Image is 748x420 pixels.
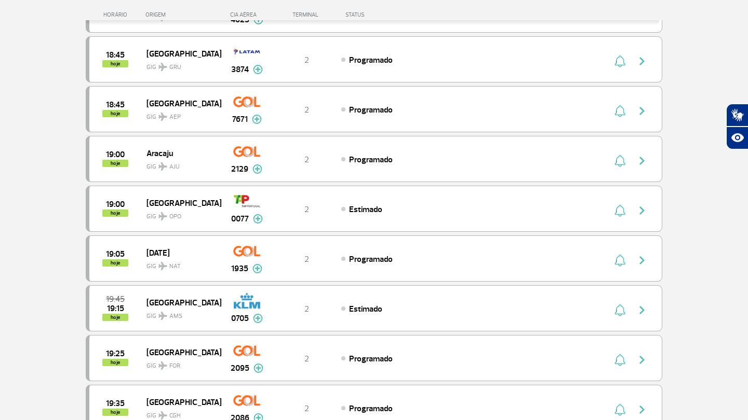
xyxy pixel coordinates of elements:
span: 2025-09-29 19:05:00 [106,250,125,258]
span: Aracaju [146,146,213,160]
img: mais-info-painel-voo.svg [253,65,263,74]
span: 2025-09-29 18:45:00 [106,101,125,108]
span: hoje [102,314,128,321]
img: sino-painel-voo.svg [615,155,625,167]
span: 2 [304,254,309,264]
span: hoje [102,259,128,267]
img: mais-info-painel-voo.svg [252,115,262,124]
img: seta-direita-painel-voo.svg [636,354,648,366]
span: Programado [349,254,393,264]
img: sino-painel-voo.svg [615,354,625,366]
div: ORIGEM [145,11,221,18]
span: 2095 [231,362,249,374]
span: FOR [169,361,180,371]
span: 2 [304,55,309,65]
img: destiny_airplane.svg [158,262,167,270]
img: destiny_airplane.svg [158,113,167,121]
span: [GEOGRAPHIC_DATA] [146,296,213,309]
img: seta-direita-painel-voo.svg [636,304,648,316]
span: 2025-09-29 19:45:00 [106,296,125,303]
span: Programado [349,55,393,65]
span: hoje [102,209,128,217]
span: Programado [349,354,393,364]
span: Programado [349,403,393,414]
img: mais-info-painel-voo.svg [252,264,262,273]
span: OPO [169,212,181,221]
span: 2 [304,105,309,115]
img: destiny_airplane.svg [158,312,167,320]
img: seta-direita-painel-voo.svg [636,403,648,416]
span: AEP [169,113,181,122]
span: hoje [102,409,128,416]
img: seta-direita-painel-voo.svg [636,204,648,217]
span: Estimado [349,204,382,215]
span: [GEOGRAPHIC_DATA] [146,196,213,209]
button: Abrir recursos assistivos. [726,127,748,149]
img: mais-info-painel-voo.svg [253,363,263,373]
span: NAT [169,262,181,271]
img: seta-direita-painel-voo.svg [636,155,648,167]
span: 2025-09-29 19:00:00 [106,151,125,158]
img: mais-info-painel-voo.svg [253,214,263,223]
img: destiny_airplane.svg [158,162,167,171]
span: 0077 [231,213,249,225]
span: AJU [169,162,180,172]
img: destiny_airplane.svg [158,411,167,419]
span: [GEOGRAPHIC_DATA] [146,96,213,110]
span: 2129 [231,163,248,175]
span: 2 [304,403,309,414]
span: 2 [304,204,309,215]
span: AMS [169,312,182,321]
span: Programado [349,155,393,165]
img: destiny_airplane.svg [158,361,167,370]
span: GIG [146,157,213,172]
span: 2 [304,155,309,165]
div: STATUS [340,11,425,18]
span: GIG [146,107,213,122]
span: [GEOGRAPHIC_DATA] [146,47,213,60]
span: hoje [102,60,128,67]
img: sino-painel-voo.svg [615,204,625,217]
span: 2025-09-29 19:35:00 [106,400,125,407]
div: Plugin de acessibilidade da Hand Talk. [726,104,748,149]
img: sino-painel-voo.svg [615,254,625,267]
img: sino-painel-voo.svg [615,403,625,416]
span: GIG [146,356,213,371]
div: HORÁRIO [89,11,145,18]
div: TERMINAL [273,11,340,18]
img: seta-direita-painel-voo.svg [636,55,648,67]
img: seta-direita-painel-voo.svg [636,254,648,267]
span: 2 [304,354,309,364]
span: 0705 [231,312,249,325]
span: 2 [304,304,309,314]
span: 1935 [231,262,248,275]
span: hoje [102,359,128,366]
img: sino-painel-voo.svg [615,55,625,67]
img: mais-info-painel-voo.svg [252,164,262,174]
span: GIG [146,306,213,321]
span: hoje [102,160,128,167]
span: [GEOGRAPHIC_DATA] [146,395,213,409]
span: GIG [146,256,213,271]
span: GRU [169,63,181,72]
span: [GEOGRAPHIC_DATA] [146,345,213,359]
img: sino-painel-voo.svg [615,105,625,117]
span: 2025-09-29 18:45:00 [106,51,125,59]
img: sino-painel-voo.svg [615,304,625,316]
img: destiny_airplane.svg [158,63,167,71]
span: 2025-09-29 19:25:00 [106,350,125,357]
img: destiny_airplane.svg [158,212,167,220]
span: GIG [146,57,213,72]
span: Estimado [349,304,382,314]
span: [DATE] [146,246,213,259]
span: hoje [102,110,128,117]
span: GIG [146,206,213,221]
div: CIA AÉREA [221,11,273,18]
span: 7671 [232,113,248,125]
img: mais-info-painel-voo.svg [253,314,263,323]
span: 2025-09-29 19:00:00 [106,201,125,208]
span: 2025-09-29 19:15:00 [107,305,124,312]
span: 3874 [231,63,249,76]
button: Abrir tradutor de língua de sinais. [726,104,748,127]
span: Programado [349,105,393,115]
